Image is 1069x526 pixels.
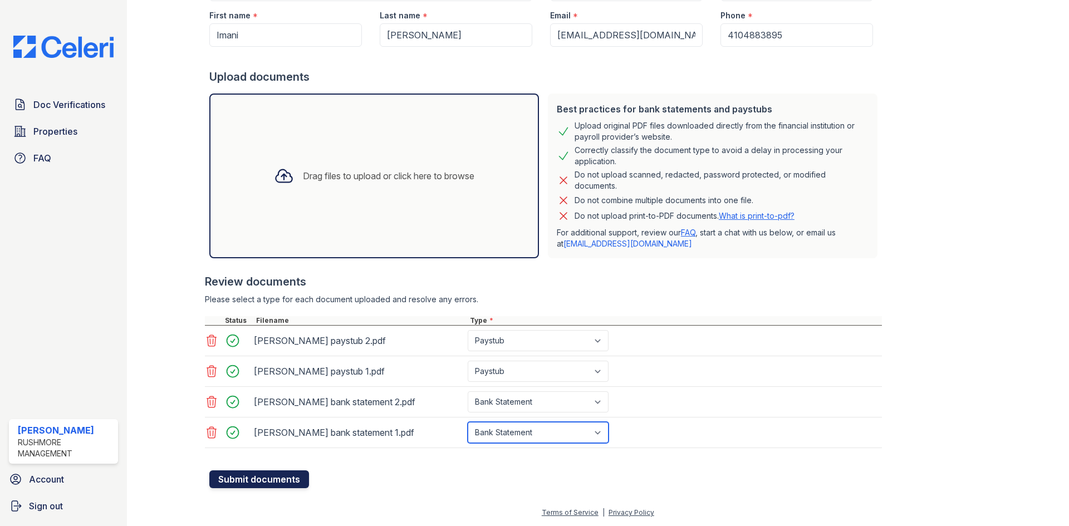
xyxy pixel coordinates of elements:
[33,151,51,165] span: FAQ
[209,69,882,85] div: Upload documents
[254,424,463,441] div: [PERSON_NAME] bank statement 1.pdf
[254,393,463,411] div: [PERSON_NAME] bank statement 2.pdf
[223,316,254,325] div: Status
[563,239,692,248] a: [EMAIL_ADDRESS][DOMAIN_NAME]
[209,470,309,488] button: Submit documents
[9,120,118,142] a: Properties
[4,468,122,490] a: Account
[557,227,869,249] p: For additional support, review our , start a chat with us below, or email us at
[254,332,463,350] div: [PERSON_NAME] paystub 2.pdf
[29,499,63,513] span: Sign out
[33,125,77,138] span: Properties
[719,211,795,220] a: What is print-to-pdf?
[557,102,869,116] div: Best practices for bank statements and paystubs
[18,437,114,459] div: Rushmore Management
[575,145,869,167] div: Correctly classify the document type to avoid a delay in processing your application.
[9,147,118,169] a: FAQ
[4,36,122,58] img: CE_Logo_Blue-a8612792a0a2168367f1c8372b55b34899dd931a85d93a1a3d3e32e68fde9ad4.png
[18,424,114,437] div: [PERSON_NAME]
[575,169,869,191] div: Do not upload scanned, redacted, password protected, or modified documents.
[4,495,122,517] a: Sign out
[209,10,251,21] label: First name
[303,169,474,183] div: Drag files to upload or click here to browse
[468,316,882,325] div: Type
[542,508,599,517] a: Terms of Service
[575,194,753,207] div: Do not combine multiple documents into one file.
[9,94,118,116] a: Doc Verifications
[380,10,420,21] label: Last name
[205,294,882,305] div: Please select a type for each document uploaded and resolve any errors.
[29,473,64,486] span: Account
[575,210,795,222] p: Do not upload print-to-PDF documents.
[33,98,105,111] span: Doc Verifications
[550,10,571,21] label: Email
[575,120,869,142] div: Upload original PDF files downloaded directly from the financial institution or payroll provider’...
[602,508,605,517] div: |
[681,228,695,237] a: FAQ
[254,362,463,380] div: [PERSON_NAME] paystub 1.pdf
[254,316,468,325] div: Filename
[720,10,746,21] label: Phone
[205,274,882,289] div: Review documents
[609,508,654,517] a: Privacy Policy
